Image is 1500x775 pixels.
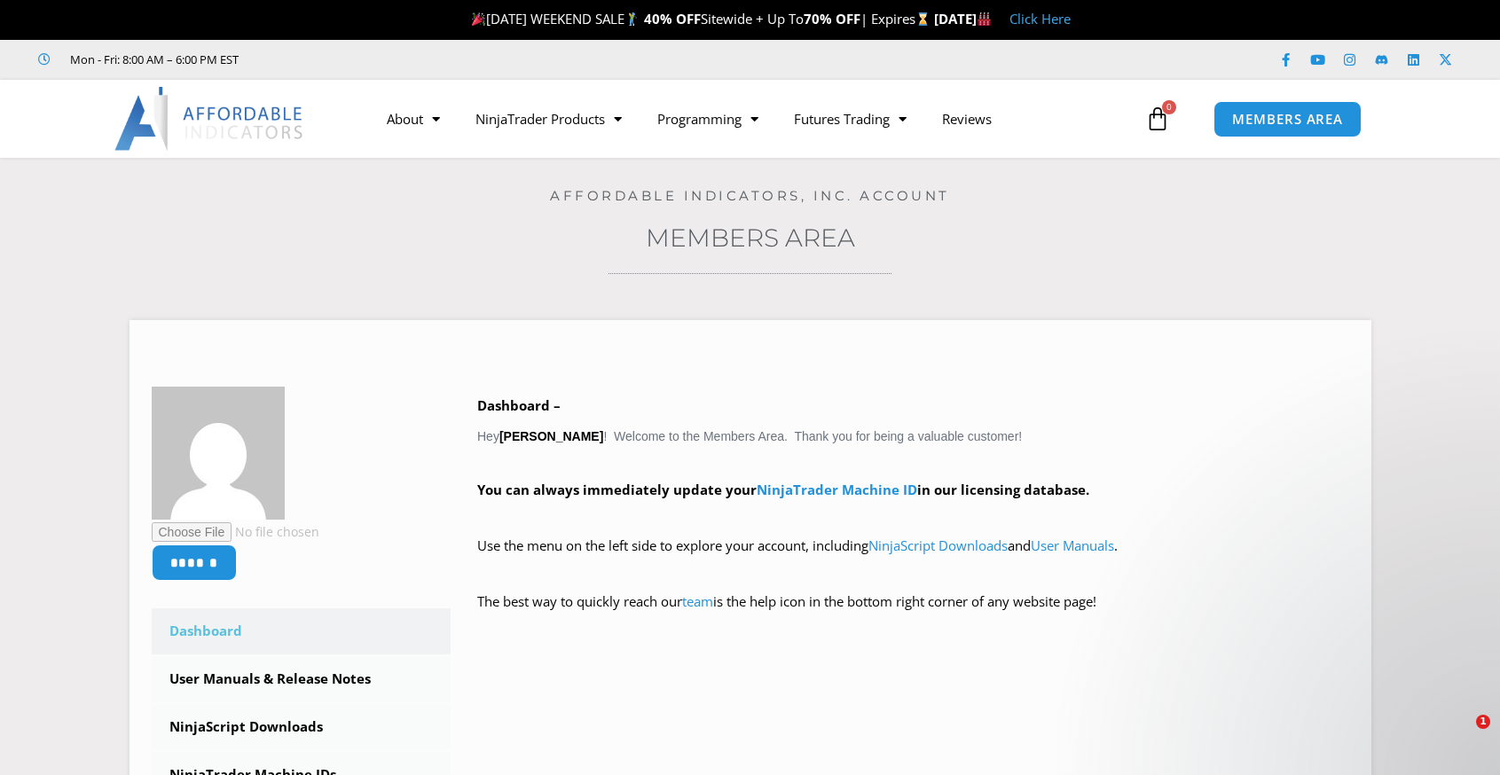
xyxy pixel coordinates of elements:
a: About [369,98,458,139]
a: User Manuals & Release Notes [152,656,452,702]
strong: You can always immediately update your in our licensing database. [477,481,1089,498]
iframe: Intercom live chat [1440,715,1482,757]
a: NinjaTrader Machine ID [757,481,917,498]
a: User Manuals [1031,536,1114,554]
a: MEMBERS AREA [1213,101,1362,137]
img: LogoAI | Affordable Indicators – NinjaTrader [114,87,305,151]
p: The best way to quickly reach our is the help icon in the bottom right corner of any website page! [477,590,1349,639]
span: Mon - Fri: 8:00 AM – 6:00 PM EST [66,49,239,70]
a: Members Area [646,223,855,253]
img: a494b84cbd3b50146e92c8d47044f99b8b062120adfec278539270dc0cbbfc9c [152,387,285,520]
nav: Menu [369,98,1141,139]
img: 🎉 [472,12,485,26]
a: Futures Trading [776,98,924,139]
a: NinjaScript Downloads [152,704,452,750]
span: [DATE] WEEKEND SALE Sitewide + Up To | Expires [467,10,933,27]
a: Affordable Indicators, Inc. Account [550,187,950,204]
img: 🏌️‍♂️ [625,12,639,26]
span: 1 [1476,715,1490,729]
strong: [DATE] [934,10,992,27]
iframe: Customer reviews powered by Trustpilot [263,51,530,68]
span: MEMBERS AREA [1232,113,1343,126]
strong: [PERSON_NAME] [499,429,603,443]
a: Reviews [924,98,1009,139]
a: Programming [640,98,776,139]
span: 0 [1162,100,1176,114]
img: 🏭 [978,12,991,26]
a: NinjaScript Downloads [868,536,1008,554]
a: team [682,592,713,610]
a: Click Here [1009,10,1071,27]
a: Dashboard [152,608,452,654]
a: NinjaTrader Products [458,98,640,139]
a: 0 [1119,93,1197,145]
div: Hey ! Welcome to the Members Area. Thank you for being a valuable customer! [477,394,1349,639]
strong: 70% OFF [804,10,860,27]
b: Dashboard – [477,396,561,414]
p: Use the menu on the left side to explore your account, including and . [477,534,1349,583]
img: ⌛ [916,12,930,26]
strong: 40% OFF [644,10,701,27]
